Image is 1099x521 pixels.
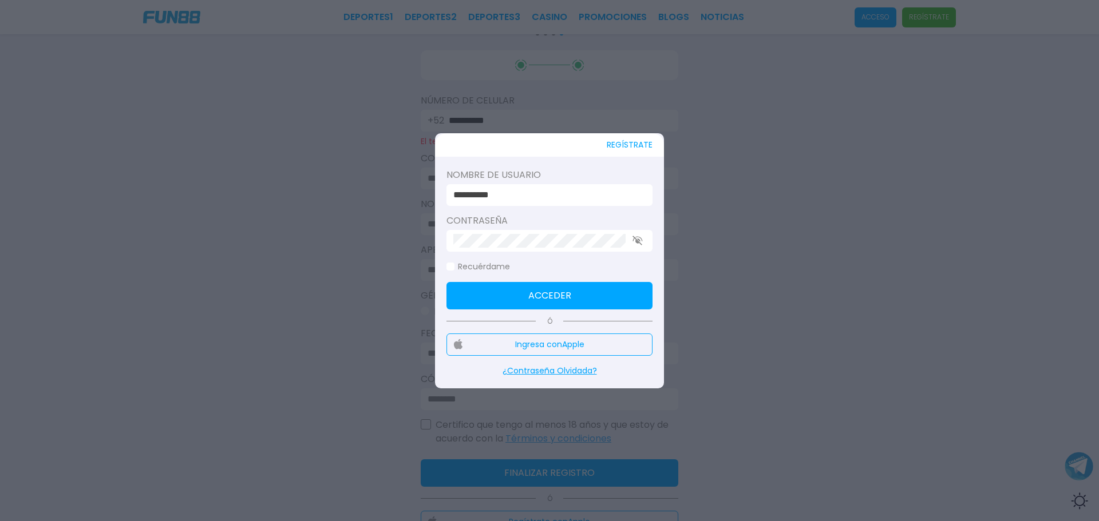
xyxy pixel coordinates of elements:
label: Contraseña [446,214,653,228]
button: Ingresa conApple [446,333,653,356]
button: REGÍSTRATE [607,133,653,157]
label: Recuérdame [446,261,510,273]
button: Acceder [446,282,653,309]
p: Ó [446,316,653,327]
label: Nombre de usuario [446,168,653,182]
p: ¿Contraseña Olvidada? [446,365,653,377]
